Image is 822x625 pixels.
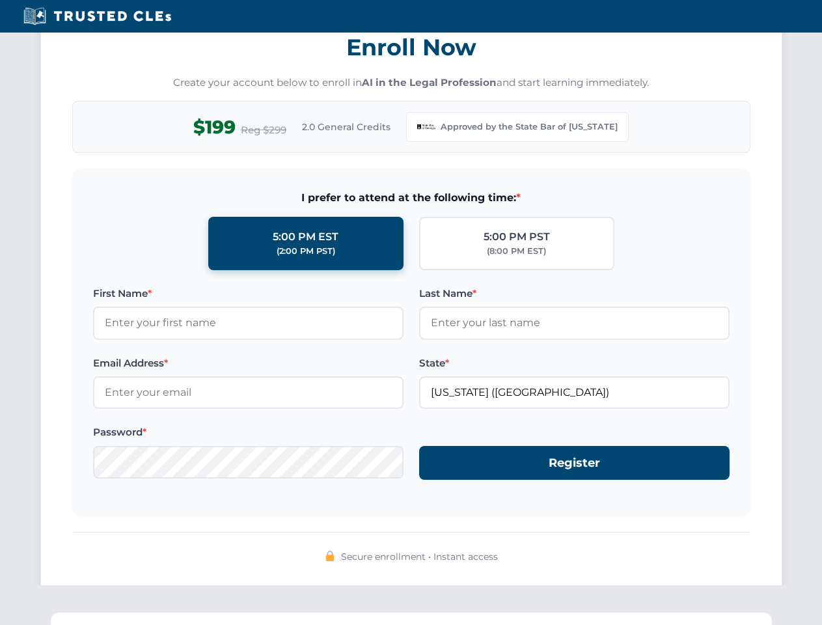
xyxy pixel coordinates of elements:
[93,189,730,206] span: I prefer to attend at the following time:
[341,549,498,564] span: Secure enrollment • Instant access
[302,120,390,134] span: 2.0 General Credits
[193,113,236,142] span: $199
[419,286,730,301] label: Last Name
[417,118,435,136] img: Georgia Bar
[487,245,546,258] div: (8:00 PM EST)
[325,551,335,561] img: 🔒
[20,7,175,26] img: Trusted CLEs
[419,307,730,339] input: Enter your last name
[93,355,404,371] label: Email Address
[93,376,404,409] input: Enter your email
[72,76,750,90] p: Create your account below to enroll in and start learning immediately.
[419,355,730,371] label: State
[93,286,404,301] label: First Name
[72,27,750,68] h3: Enroll Now
[441,120,618,133] span: Approved by the State Bar of [US_STATE]
[241,122,286,138] span: Reg $299
[273,229,338,245] div: 5:00 PM EST
[419,376,730,409] input: Georgia (GA)
[419,446,730,480] button: Register
[93,424,404,440] label: Password
[484,229,550,245] div: 5:00 PM PST
[93,307,404,339] input: Enter your first name
[362,76,497,89] strong: AI in the Legal Profession
[277,245,335,258] div: (2:00 PM PST)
